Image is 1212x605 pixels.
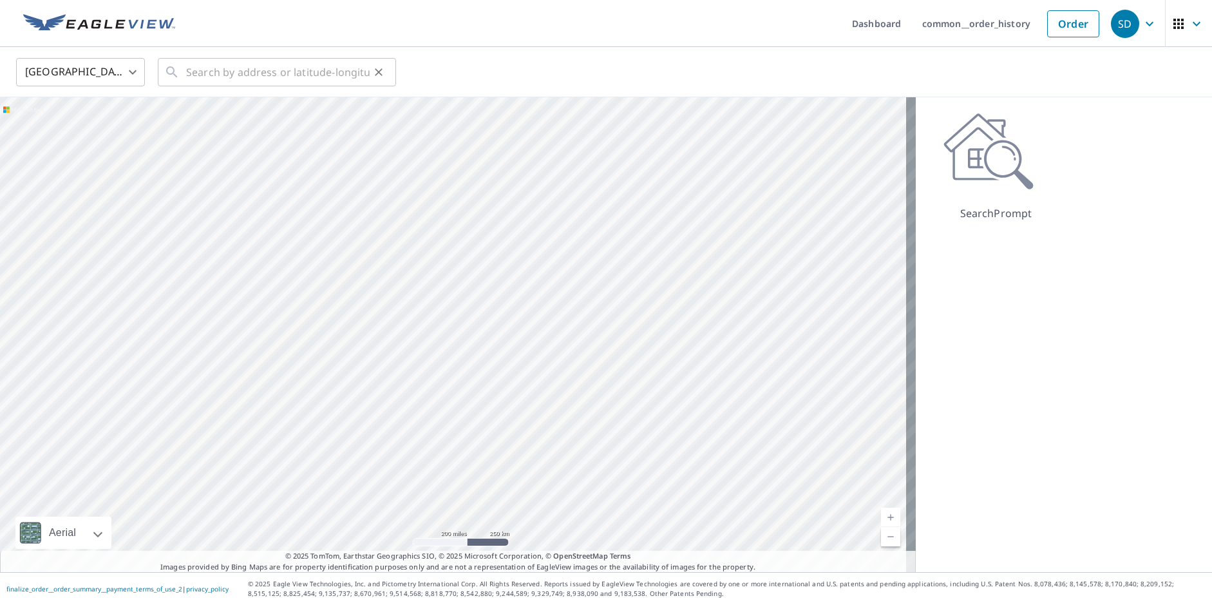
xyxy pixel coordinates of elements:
a: Current Level 5, Zoom Out [881,527,900,546]
a: privacy_policy [186,584,229,593]
div: Aerial [15,517,111,549]
div: Aerial [45,517,80,549]
img: EV Logo [23,14,175,34]
span: © 2025 TomTom, Earthstar Geographics SIO, © 2025 Microsoft Corporation, © [285,551,631,562]
p: SearchPrompt [954,206,1038,221]
a: Terms [610,551,631,561]
div: [GEOGRAPHIC_DATA] [16,54,145,90]
button: Clear [370,63,388,81]
p: © 2025 Eagle View Technologies, Inc. and Pictometry International Corp. All Rights Reserved. Repo... [248,579,1206,599]
a: Order [1047,10,1099,37]
input: Search by address or latitude-longitude [186,54,370,90]
p: | [6,585,229,593]
a: finalize_order__order_summary__payment_terms_of_use_2 [6,584,182,593]
a: Current Level 5, Zoom In [881,508,900,527]
a: OpenStreetMap [553,551,607,561]
div: SD [1111,10,1139,38]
